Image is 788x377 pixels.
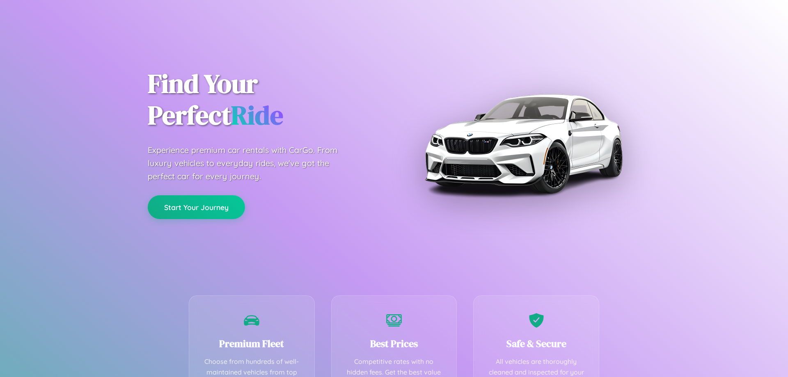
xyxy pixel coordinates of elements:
[148,144,353,183] p: Experience premium car rentals with CarGo. From luxury vehicles to everyday rides, we've got the ...
[486,337,586,350] h3: Safe & Secure
[231,97,283,133] span: Ride
[148,68,382,131] h1: Find Your Perfect
[202,337,302,350] h3: Premium Fleet
[148,195,245,219] button: Start Your Journey
[421,41,626,246] img: Premium BMW car rental vehicle
[344,337,444,350] h3: Best Prices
